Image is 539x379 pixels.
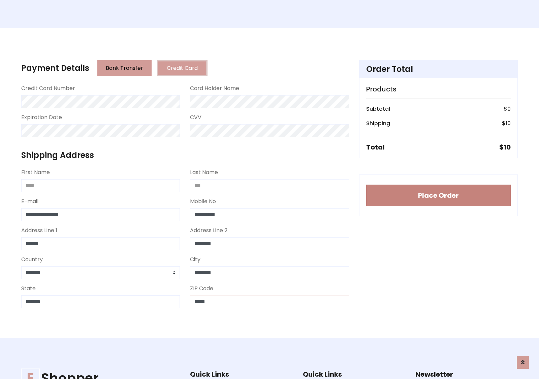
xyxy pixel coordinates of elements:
label: Country [21,255,43,264]
h5: Newsletter [415,370,518,378]
button: Credit Card [157,60,208,76]
label: Card Holder Name [190,84,239,92]
h6: $ [504,106,511,112]
h6: $ [502,120,511,127]
label: Address Line 1 [21,226,57,235]
label: Expiration Date [21,113,62,121]
label: Credit Card Number [21,84,75,92]
span: 10 [504,142,511,152]
label: Last Name [190,168,218,177]
label: Mobile No [190,197,216,206]
button: Place Order [366,185,511,206]
label: First Name [21,168,50,177]
button: Bank Transfer [97,60,152,76]
h5: Quick Links [303,370,405,378]
h6: Subtotal [366,106,390,112]
label: ZIP Code [190,285,213,293]
h5: Products [366,85,511,93]
label: State [21,285,36,293]
h5: $ [499,143,511,151]
label: CVV [190,113,201,121]
label: City [190,255,200,264]
h5: Total [366,143,385,151]
h4: Order Total [366,64,511,74]
h5: Quick Links [190,370,292,378]
h4: Payment Details [21,63,89,73]
span: 10 [506,119,511,127]
h6: Shipping [366,120,390,127]
span: 0 [507,105,511,113]
label: E-mail [21,197,38,206]
label: Address Line 2 [190,226,227,235]
h4: Shipping Address [21,151,349,160]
